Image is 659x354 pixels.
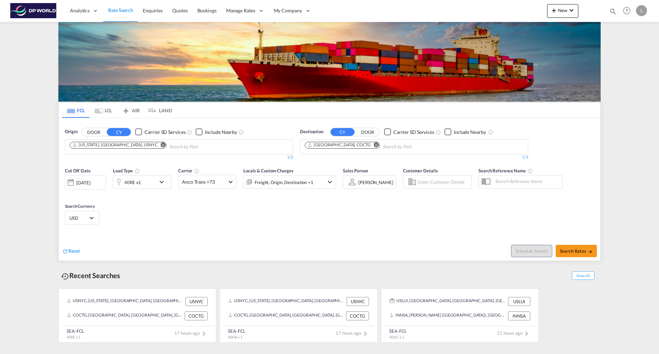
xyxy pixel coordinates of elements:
[62,248,68,254] md-icon: icon-refresh
[243,168,293,173] span: Locals & Custom Charges
[636,5,647,16] div: L
[65,128,77,135] span: Origin
[158,178,169,186] md-icon: icon-chevron-down
[107,128,131,136] button: CY
[185,297,208,306] div: USNYC
[389,328,407,334] div: SEA-FCL
[508,311,530,320] div: INNSA
[62,103,172,118] md-pagination-wrapper: Use the left and right arrow keys to navigate between tabs
[556,245,597,257] button: Search Ratesicon-arrow-right
[108,7,133,13] span: Rate Search
[307,142,371,148] div: Cartagena, COCTG
[436,129,441,135] md-icon: Unchecked: Search for CY (Container Yard) services for all selected carriers.Checked : Search for...
[67,328,84,334] div: SEA-FCL
[403,168,438,173] span: Customer Details
[621,5,633,16] span: Help
[187,129,192,135] md-icon: Unchecked: Search for CY (Container Yard) services for all selected carriers.Checked : Search for...
[300,155,528,160] div: 1/3
[369,142,380,149] button: Remove
[70,7,90,14] span: Analytics
[358,177,394,187] md-select: Sales Person: Laura Zurcher
[497,330,531,336] span: 22 hours ago
[72,142,159,148] div: Press delete to remove this chip.
[358,180,393,185] div: [PERSON_NAME]
[255,178,313,187] div: Freight Origin Destination Factory Stuffing
[588,249,593,254] md-icon: icon-arrow-right
[390,311,506,320] div: INNSA, Jawaharlal Nehru (Nhava Sheva), India, Indian Subcontinent, Asia Pacific
[67,297,184,306] div: USNYC, New York, NY, United States, North America, Americas
[69,213,95,223] md-select: Select Currency: $ USDUnited States Dollar
[488,129,494,135] md-icon: Unchecked: Ignores neighbouring ports when fetching rates.Checked : Includes neighbouring ports w...
[156,142,166,149] button: Remove
[331,128,355,136] button: CY
[143,8,163,13] span: Enquiries
[62,103,90,118] md-tab-item: FCL
[389,335,404,339] span: 40HC x 1
[228,335,242,339] span: 40HR x 1
[67,311,183,320] div: COCTG, Cartagena, Colombia, South America, Americas
[58,288,216,343] recent-search-card: USNYC, [US_STATE], [GEOGRAPHIC_DATA], [GEOGRAPHIC_DATA], [GEOGRAPHIC_DATA], [GEOGRAPHIC_DATA] USN...
[113,168,140,173] span: Load Type
[65,204,95,209] span: Search Currency
[243,175,336,189] div: Freight Origin Destination Factory Stuffingicon-chevron-down
[418,177,469,187] input: Enter Customer Details
[182,179,227,185] span: Anco Trans +73
[135,128,185,136] md-checkbox: Checkbox No Ink
[326,178,334,186] md-icon: icon-chevron-down
[239,129,244,135] md-icon: Unchecked: Ignores neighbouring ports when fetching rates.Checked : Includes neighbouring ports w...
[547,4,578,18] button: icon-plus 400-fgNewicon-chevron-down
[58,22,601,102] img: LCL+%26+FCL+BACKGROUND.png
[185,311,208,320] div: COCTG
[550,6,558,14] md-icon: icon-plus 400-fg
[381,288,539,343] recent-search-card: USLUI, [GEOGRAPHIC_DATA], [GEOGRAPHIC_DATA], [GEOGRAPHIC_DATA], [GEOGRAPHIC_DATA], [GEOGRAPHIC_DA...
[550,8,576,13] span: New
[384,128,434,136] md-checkbox: Checkbox No Ink
[69,215,89,221] span: USD
[274,7,302,14] span: My Company
[82,128,106,136] button: DOOR
[226,7,255,14] span: Manage Rates
[508,297,530,306] div: USLUI
[68,248,80,254] span: Reset
[122,106,130,112] md-icon: icon-airplane
[196,128,237,136] md-checkbox: Checkbox No Ink
[117,103,144,118] md-tab-item: AIR
[205,129,237,136] div: Include Nearby
[383,141,448,152] input: Chips input.
[228,328,245,334] div: SEA-FCL
[361,330,369,338] md-icon: icon-chevron-right
[65,168,91,173] span: Cut Off Date
[346,311,369,320] div: COCTG
[304,140,451,152] md-chips-wrap: Chips container. Use arrow keys to select chips.
[172,8,187,13] span: Quotes
[113,175,171,189] div: 40RE x1icon-chevron-down
[228,311,344,320] div: COCTG, Cartagena, Colombia, South America, Americas
[492,176,562,186] input: Search Reference Name
[393,129,434,136] div: Carrier SD Services
[347,297,369,306] div: USNYC
[454,129,486,136] div: Include Nearby
[478,168,533,173] span: Search Reference Name
[144,129,185,136] div: Carrier SD Services
[65,175,106,190] div: [DATE]
[59,118,600,261] div: OriginDOOR CY Checkbox No InkUnchecked: Search for CY (Container Yard) services for all selected ...
[61,272,69,281] md-icon: icon-backup-restore
[300,128,323,135] span: Destination
[58,268,123,283] div: Recent Searches
[511,245,552,257] button: Note: By default Schedule search will only considerorigin ports, destination ports and cut off da...
[65,189,70,198] md-datepicker: Select
[169,141,234,152] input: Chips input.
[72,142,157,148] div: New York, NY, USNYC
[336,330,369,336] span: 17 hours ago
[220,288,378,343] recent-search-card: USNYC, [US_STATE], [GEOGRAPHIC_DATA], [GEOGRAPHIC_DATA], [GEOGRAPHIC_DATA], [GEOGRAPHIC_DATA] USN...
[567,6,576,14] md-icon: icon-chevron-down
[144,103,172,118] md-tab-item: LAND
[444,128,486,136] md-checkbox: Checkbox No Ink
[307,142,372,148] div: Press delete to remove this chip.
[76,180,90,186] div: [DATE]
[65,155,293,160] div: 1/3
[90,103,117,118] md-tab-item: LCL
[390,297,506,306] div: USLUI, Louisville, KY, United States, North America, Americas
[572,271,594,280] span: Show All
